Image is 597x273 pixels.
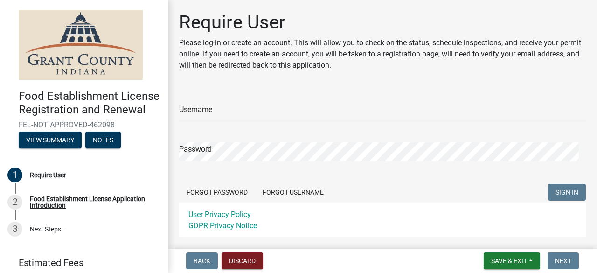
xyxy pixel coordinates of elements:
span: Back [194,257,210,265]
span: FEL-NOT APPROVED-462098 [19,120,149,129]
div: 3 [7,222,22,237]
button: Forgot Username [255,184,331,201]
div: 1 [7,168,22,182]
div: Food Establishment License Application Introduction [30,196,153,209]
button: Forgot Password [179,184,255,201]
wm-modal-confirm: Notes [85,137,121,144]
p: Please log-in or create an account. This will allow you to check on the status, schedule inspecti... [179,37,586,71]
button: Notes [85,132,121,148]
span: Next [555,257,571,265]
a: Estimated Fees [7,253,153,272]
wm-modal-confirm: Summary [19,137,82,144]
span: SIGN IN [555,189,578,196]
a: User Privacy Policy [188,210,251,219]
button: Back [186,252,218,269]
h1: Require User [179,11,586,34]
a: GDPR Privacy Notice [188,221,257,230]
button: Next [548,252,579,269]
h4: Food Establishment License Registration and Renewal [19,90,160,117]
span: Save & Exit [491,257,527,265]
button: Discard [222,252,263,269]
img: Grant County, Indiana [19,10,143,80]
button: SIGN IN [548,184,586,201]
div: Require User [30,172,66,178]
button: Save & Exit [484,252,540,269]
button: View Summary [19,132,82,148]
div: 2 [7,195,22,210]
